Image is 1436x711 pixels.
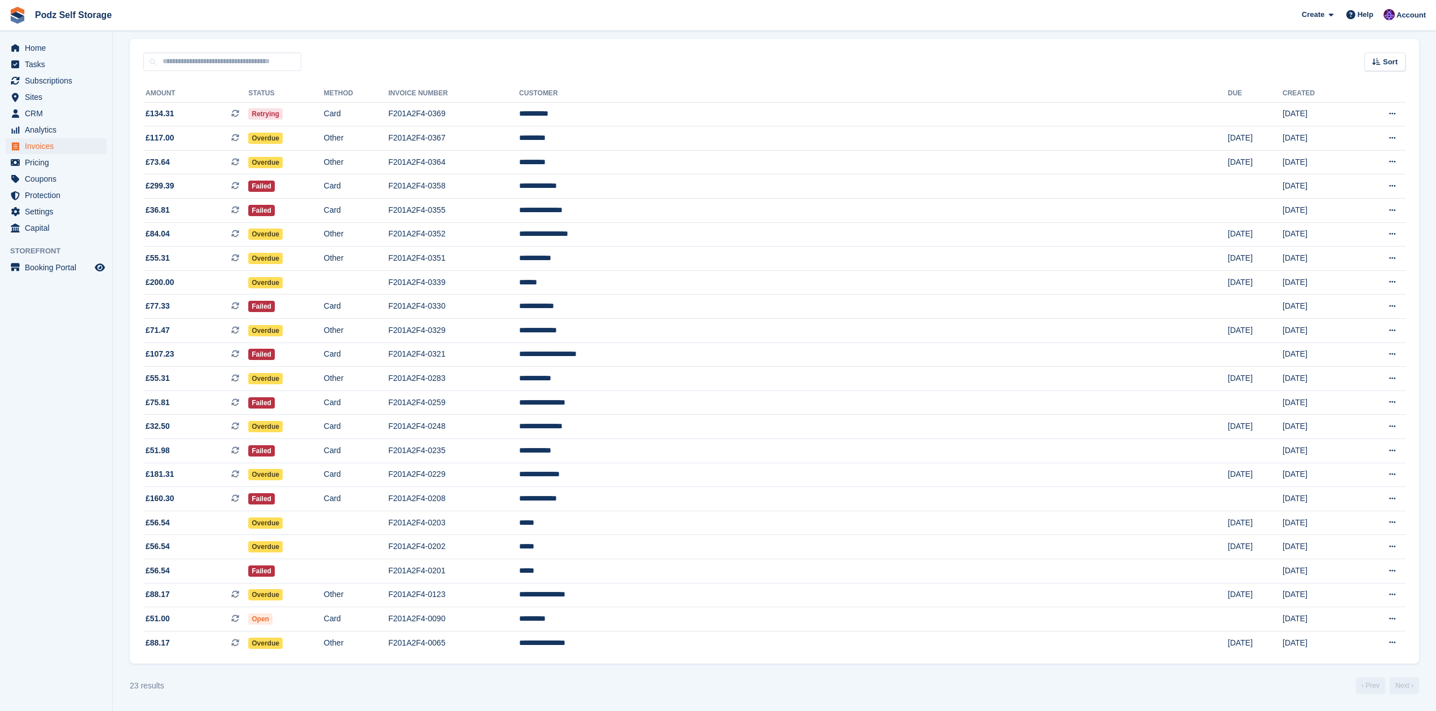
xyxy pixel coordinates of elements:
[146,204,170,216] span: £36.81
[1228,631,1283,655] td: [DATE]
[1354,677,1421,694] nav: Page
[324,631,388,655] td: Other
[146,493,174,504] span: £160.30
[146,348,174,360] span: £107.23
[248,181,275,192] span: Failed
[6,56,107,72] a: menu
[1283,222,1354,247] td: [DATE]
[324,222,388,247] td: Other
[25,187,93,203] span: Protection
[1383,56,1398,68] span: Sort
[388,631,519,655] td: F201A2F4-0065
[324,583,388,607] td: Other
[6,171,107,187] a: menu
[130,680,164,692] div: 23 results
[1283,270,1354,295] td: [DATE]
[388,463,519,487] td: F201A2F4-0229
[1283,343,1354,367] td: [DATE]
[388,150,519,174] td: F201A2F4-0364
[248,397,275,409] span: Failed
[25,260,93,275] span: Booking Portal
[388,102,519,126] td: F201A2F4-0369
[146,156,170,168] span: £73.64
[248,157,283,168] span: Overdue
[10,245,112,257] span: Storefront
[6,40,107,56] a: menu
[1283,319,1354,343] td: [DATE]
[1228,222,1283,247] td: [DATE]
[388,199,519,223] td: F201A2F4-0355
[1283,390,1354,415] td: [DATE]
[1397,10,1426,21] span: Account
[388,174,519,199] td: F201A2F4-0358
[146,397,170,409] span: £75.81
[1283,85,1354,103] th: Created
[1384,9,1395,20] img: Jawed Chowdhary
[324,439,388,463] td: Card
[25,73,93,89] span: Subscriptions
[388,367,519,391] td: F201A2F4-0283
[519,85,1228,103] th: Customer
[388,415,519,439] td: F201A2F4-0248
[1358,9,1373,20] span: Help
[388,343,519,367] td: F201A2F4-0321
[146,324,170,336] span: £71.47
[1283,583,1354,607] td: [DATE]
[1228,535,1283,559] td: [DATE]
[248,349,275,360] span: Failed
[1283,631,1354,655] td: [DATE]
[1228,463,1283,487] td: [DATE]
[388,126,519,151] td: F201A2F4-0367
[25,204,93,220] span: Settings
[146,589,170,600] span: £88.17
[146,613,170,625] span: £51.00
[6,122,107,138] a: menu
[25,122,93,138] span: Analytics
[93,261,107,274] a: Preview store
[1228,270,1283,295] td: [DATE]
[1283,295,1354,319] td: [DATE]
[248,108,283,120] span: Retrying
[146,228,170,240] span: £84.04
[1283,511,1354,535] td: [DATE]
[388,390,519,415] td: F201A2F4-0259
[248,205,275,216] span: Failed
[248,541,283,552] span: Overdue
[1283,102,1354,126] td: [DATE]
[388,439,519,463] td: F201A2F4-0235
[146,517,170,529] span: £56.54
[1228,415,1283,439] td: [DATE]
[388,319,519,343] td: F201A2F4-0329
[6,106,107,121] a: menu
[388,295,519,319] td: F201A2F4-0330
[388,607,519,631] td: F201A2F4-0090
[30,6,116,24] a: Podz Self Storage
[324,607,388,631] td: Card
[146,445,170,457] span: £51.98
[146,108,174,120] span: £134.31
[248,253,283,264] span: Overdue
[388,559,519,583] td: F201A2F4-0201
[1283,535,1354,559] td: [DATE]
[6,187,107,203] a: menu
[324,415,388,439] td: Card
[248,445,275,457] span: Failed
[146,132,174,144] span: £117.00
[146,637,170,649] span: £88.17
[388,270,519,295] td: F201A2F4-0339
[25,138,93,154] span: Invoices
[248,589,283,600] span: Overdue
[6,155,107,170] a: menu
[324,367,388,391] td: Other
[146,276,174,288] span: £200.00
[146,420,170,432] span: £32.50
[143,85,248,103] th: Amount
[388,222,519,247] td: F201A2F4-0352
[1228,85,1283,103] th: Due
[1228,126,1283,151] td: [DATE]
[6,260,107,275] a: menu
[248,85,324,103] th: Status
[324,295,388,319] td: Card
[1228,150,1283,174] td: [DATE]
[248,373,283,384] span: Overdue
